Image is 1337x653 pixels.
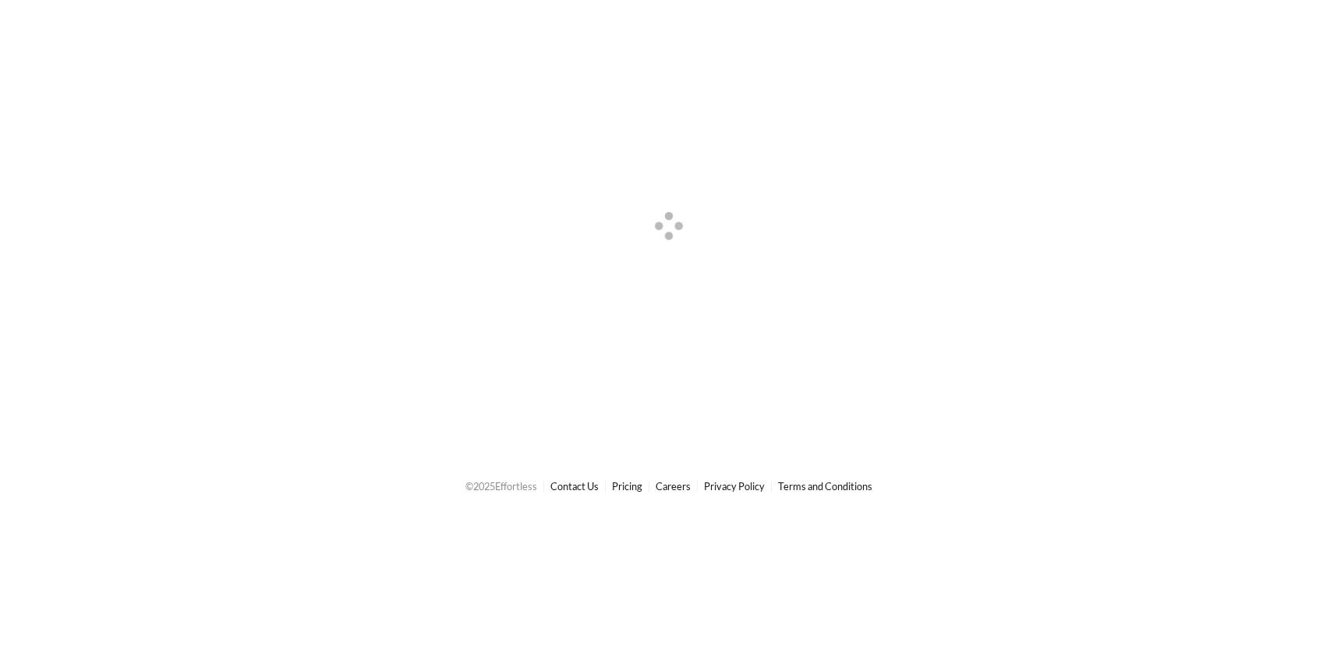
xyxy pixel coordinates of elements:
a: Careers [656,480,691,492]
a: Pricing [612,480,642,492]
span: © 2025 Effortless [465,480,537,492]
a: Contact Us [550,480,599,492]
a: Privacy Policy [704,480,765,492]
a: Terms and Conditions [778,480,872,492]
